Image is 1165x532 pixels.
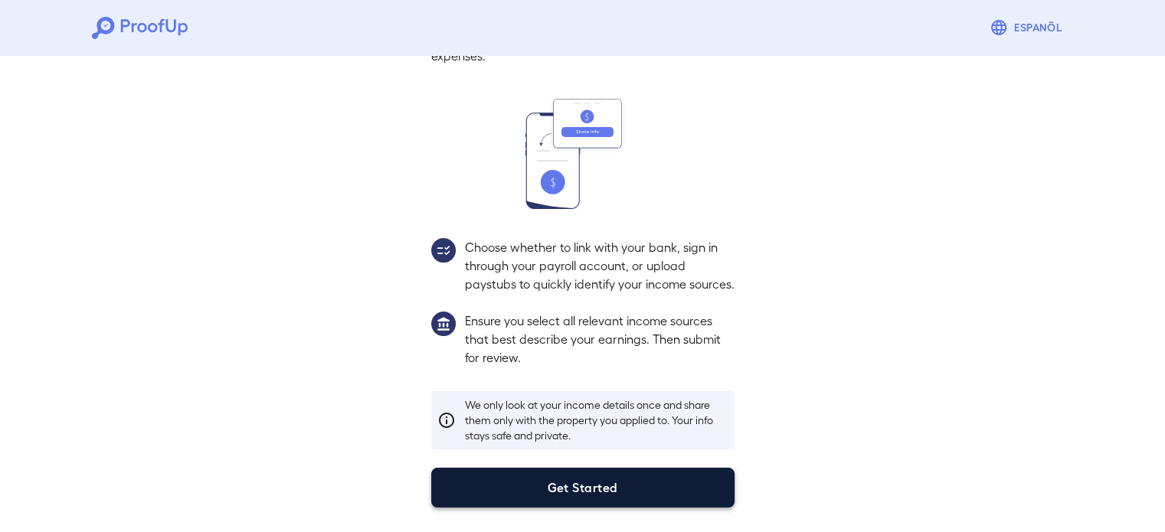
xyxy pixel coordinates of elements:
p: Ensure you select all relevant income sources that best describe your earnings. Then submit for r... [465,312,735,367]
p: Choose whether to link with your bank, sign in through your payroll account, or upload paystubs t... [465,238,735,293]
img: group2.svg [431,238,456,263]
button: Get Started [431,468,735,508]
img: transfer_money.svg [525,99,640,209]
button: Espanõl [983,12,1073,43]
img: group1.svg [431,312,456,336]
p: We only look at your income details once and share them only with the property you applied to. Yo... [465,397,728,443]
